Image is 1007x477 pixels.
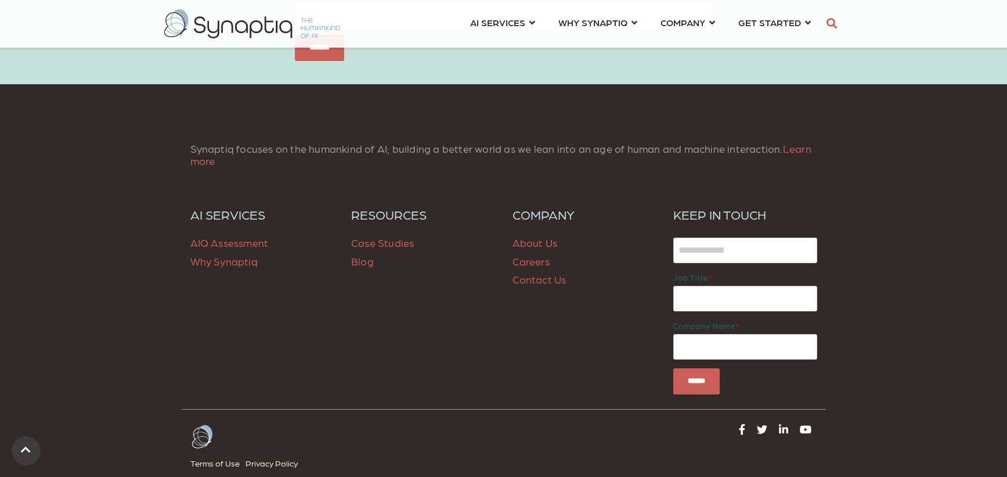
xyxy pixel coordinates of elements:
span: AI SERVICES [470,15,525,30]
img: synaptiq logo-2 [164,9,340,38]
a: AI SERVICES [470,12,535,33]
a: Why Synaptiq [190,255,258,267]
img: Arctic-White Butterfly logo [190,424,214,450]
nav: menu [459,3,822,45]
a: GET STARTED [738,12,811,33]
span: Job title [673,273,708,282]
a: AIQ Assessment [190,236,269,249]
a: Blog [351,255,374,267]
span: GET STARTED [738,15,801,30]
a: COMPANY [512,207,656,222]
a: COMPANY [660,12,715,33]
a: Case Studies [351,236,414,249]
span: WHY SYNAPTIQ [558,15,627,30]
a: Terms of Use [190,456,246,471]
a: Privacy Policy [246,456,304,471]
span: Synaptiq focuses on the humankind of AI; building a better world as we lean into an age of human ... [190,142,811,167]
a: Contact Us [512,273,566,285]
a: RESOURCES [351,207,495,222]
a: About Us [512,236,558,249]
h6: KEEP IN TOUCH [673,207,817,222]
a: Learn more [190,142,811,167]
span: Company name [673,321,735,330]
a: WHY SYNAPTIQ [558,12,637,33]
a: AI SERVICES [190,207,334,222]
span: COMPANY [660,15,705,30]
a: Careers [512,255,550,267]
